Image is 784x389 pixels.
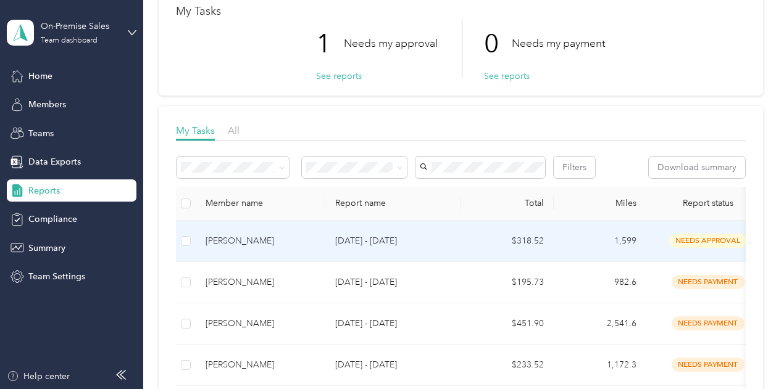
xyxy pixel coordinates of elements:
[41,20,118,33] div: On-Premise Sales
[669,234,747,248] span: needs approval
[344,36,438,51] p: Needs my approval
[554,303,646,345] td: 2,541.6
[335,358,451,372] p: [DATE] - [DATE]
[28,213,77,226] span: Compliance
[554,157,595,178] button: Filters
[649,157,745,178] button: Download summary
[471,198,544,208] div: Total
[512,36,605,51] p: Needs my payment
[206,198,315,208] div: Member name
[28,70,52,83] span: Home
[176,125,215,136] span: My Tasks
[206,358,315,372] div: [PERSON_NAME]
[28,270,85,283] span: Team Settings
[461,345,554,386] td: $233.52
[28,127,54,140] span: Teams
[672,358,744,372] span: needs payment
[28,242,65,255] span: Summary
[715,320,784,389] iframe: Everlance-gr Chat Button Frame
[335,234,451,248] p: [DATE] - [DATE]
[554,221,646,262] td: 1,599
[461,303,554,345] td: $451.90
[672,316,744,330] span: needs payment
[7,370,70,383] button: Help center
[554,345,646,386] td: 1,172.3
[335,317,451,330] p: [DATE] - [DATE]
[564,198,636,208] div: Miles
[461,262,554,303] td: $195.73
[228,125,240,136] span: All
[176,5,746,18] h1: My Tasks
[672,275,744,289] span: needs payment
[28,155,81,168] span: Data Exports
[316,18,344,70] p: 1
[206,234,315,248] div: [PERSON_NAME]
[484,70,530,83] button: See reports
[484,18,512,70] p: 0
[28,184,60,197] span: Reports
[41,37,98,44] div: Team dashboard
[461,221,554,262] td: $318.52
[325,187,461,221] th: Report name
[656,198,760,208] span: Report status
[196,187,325,221] th: Member name
[335,276,451,289] p: [DATE] - [DATE]
[316,70,362,83] button: See reports
[28,98,66,111] span: Members
[554,262,646,303] td: 982.6
[206,317,315,330] div: [PERSON_NAME]
[206,276,315,289] div: [PERSON_NAME]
